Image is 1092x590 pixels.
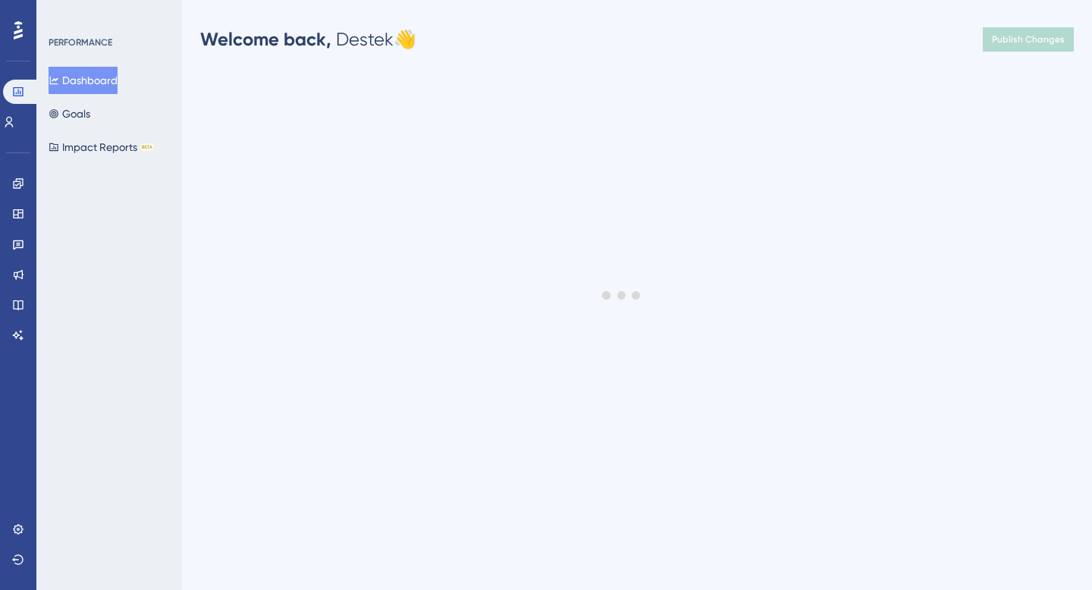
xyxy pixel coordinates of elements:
[140,143,154,151] div: BETA
[49,100,90,127] button: Goals
[49,67,118,94] button: Dashboard
[200,28,331,50] span: Welcome back,
[49,36,112,49] div: PERFORMANCE
[200,27,416,52] div: Destek 👋
[983,27,1074,52] button: Publish Changes
[992,33,1065,46] span: Publish Changes
[49,133,154,161] button: Impact ReportsBETA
